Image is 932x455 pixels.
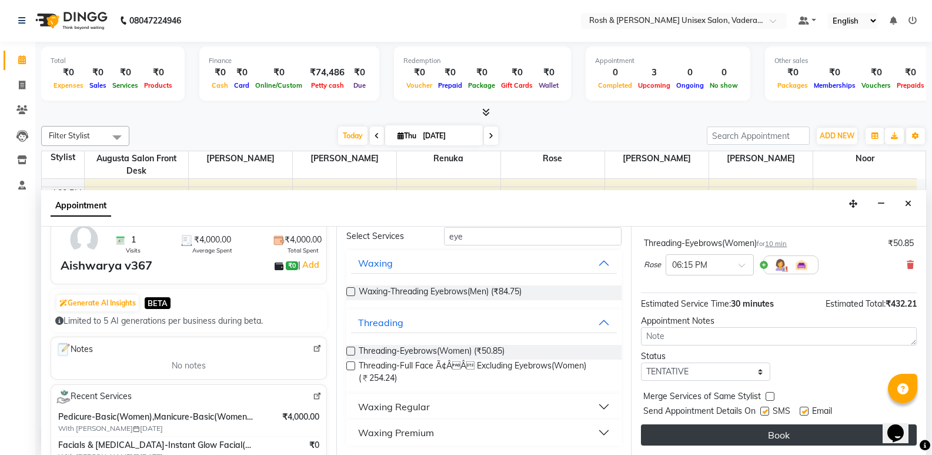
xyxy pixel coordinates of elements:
span: Due [350,81,369,89]
span: Noor [813,151,917,166]
div: Select Services [338,230,435,243]
div: ₹0 [894,66,927,79]
span: 10 min [765,240,787,248]
span: Wallet [536,81,562,89]
div: 0 [673,66,707,79]
span: Prepaid [435,81,465,89]
img: avatar [67,222,101,257]
span: Total Spent [288,246,319,255]
span: Rose [644,259,661,271]
span: Thu [395,131,419,140]
div: ₹0 [465,66,498,79]
div: Appointment Notes [641,315,917,327]
div: 0 [707,66,741,79]
div: ₹0 [811,66,858,79]
span: Products [141,81,175,89]
span: Facials & [MEDICAL_DATA]-Instant Glow Facial(Women),Pedicure-Basic(Women),Manicure-Basic(Women) [58,439,254,451]
div: ₹0 [349,66,370,79]
iframe: chat widget [883,408,920,443]
div: ₹0 [435,66,465,79]
img: logo [30,4,111,37]
span: Upcoming [635,81,673,89]
span: [PERSON_NAME] [605,151,709,166]
div: Redemption [403,56,562,66]
span: Rose [501,151,604,166]
span: ₹432.21 [886,298,917,309]
span: Expenses [51,81,86,89]
div: ₹0 [86,66,109,79]
button: Waxing Regular [351,396,617,417]
span: Threading-Eyebrows(Women) (₹50.85) [359,345,505,360]
span: Gift Cards [498,81,536,89]
span: ₹4,000.00 [282,411,319,423]
span: With [PERSON_NAME] [DATE] [58,423,205,434]
button: Close [900,195,917,213]
button: Threading [351,312,617,333]
img: Hairdresser.png [773,258,787,272]
span: | [298,258,321,272]
div: Threading [358,315,403,330]
span: ₹4,000.00 [285,234,322,246]
span: Filter Stylist [49,131,90,140]
span: Pedicure-Basic(Women),Manicure-Basic(Women),Facials & [MEDICAL_DATA]-Instant Glow Facial(Women) [58,411,254,423]
div: Aishwarya v367 [61,257,152,274]
span: [PERSON_NAME] [293,151,396,166]
span: Card [231,81,252,89]
span: Voucher [403,81,435,89]
span: Recent Services [56,390,132,404]
input: 2025-09-04 [419,127,478,145]
span: Threading-Full Face Ã¢ÂÂ Excluding Eyebrows(Women) (₹254.24) [359,360,613,384]
button: Waxing [351,253,617,274]
button: Waxing Premium [351,422,617,443]
span: Online/Custom [252,81,305,89]
div: Limited to 5 AI generations per business during beta. [55,315,322,327]
span: SMS [773,405,790,420]
span: Visits [126,246,141,255]
span: Waxing-Threading Eyebrows(Men) (₹84.75) [359,285,522,300]
span: Notes [56,342,93,357]
span: Augusta Salon Front Desk [85,151,188,178]
img: Interior.png [794,258,809,272]
div: ₹0 [774,66,811,79]
div: Status [641,350,770,363]
div: ₹0 [858,66,894,79]
span: Merge Services of Same Stylist [643,390,761,405]
div: Waxing [358,256,393,270]
span: [PERSON_NAME] [709,151,813,166]
div: Finance [209,56,370,66]
span: 30 minutes [731,298,774,309]
span: ₹0 [309,439,319,451]
span: Prepaids [894,81,927,89]
b: 08047224946 [129,4,181,37]
div: Total [51,56,175,66]
a: Add [300,258,321,272]
span: Renuka [397,151,500,166]
span: Vouchers [858,81,894,89]
span: Appointment [51,195,111,217]
span: BETA [145,297,171,308]
div: Appointment [595,56,741,66]
div: ₹0 [109,66,141,79]
span: No show [707,81,741,89]
span: Packages [774,81,811,89]
input: Search by service name [444,227,622,245]
div: ₹74,486 [305,66,349,79]
div: ₹0 [141,66,175,79]
span: Today [338,127,368,145]
div: 4:30 PM [49,187,84,200]
button: ADD NEW [817,128,857,144]
div: ₹0 [231,66,252,79]
button: Generate AI Insights [56,295,139,311]
button: Book [641,424,917,446]
span: Petty cash [308,81,347,89]
div: ₹0 [403,66,435,79]
span: Completed [595,81,635,89]
span: ADD NEW [820,131,854,140]
small: for [757,240,787,248]
span: ₹0 [286,261,298,271]
input: Search Appointment [707,127,810,145]
div: Waxing Regular [358,400,430,414]
span: Send Appointment Details On [643,405,756,420]
div: ₹50.85 [888,237,914,250]
span: [PERSON_NAME] [189,151,292,166]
